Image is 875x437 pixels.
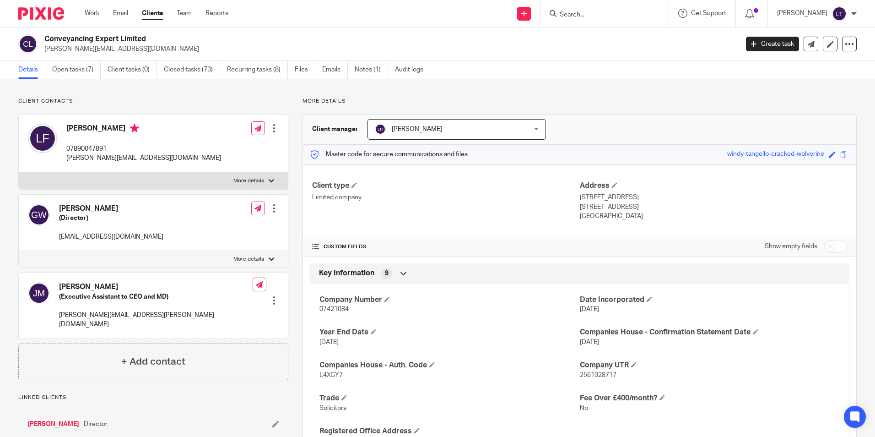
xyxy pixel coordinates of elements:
div: windy-tangello-cracked-wolverine [727,149,824,160]
h4: Company UTR [580,361,840,370]
p: [STREET_ADDRESS] [580,202,847,212]
a: Clients [142,9,163,18]
p: 07890047891 [66,144,221,153]
span: [DATE] [580,339,599,345]
h4: Year End Date [319,328,579,337]
a: Audit logs [395,61,430,79]
p: [STREET_ADDRESS] [580,193,847,202]
h5: (Director) [59,213,163,223]
p: [EMAIL_ADDRESS][DOMAIN_NAME] [59,232,163,241]
a: Details [18,61,45,79]
h4: Companies House - Auth. Code [319,361,579,370]
h4: Fee Over £400/month? [580,393,840,403]
p: [PERSON_NAME][EMAIL_ADDRESS][DOMAIN_NAME] [44,44,732,54]
h2: Conveyancing Expert Limited [44,34,594,44]
a: Email [113,9,128,18]
h4: [PERSON_NAME] [66,124,221,135]
h3: Client manager [312,125,358,134]
span: Get Support [691,10,726,16]
a: Team [177,9,192,18]
span: [PERSON_NAME] [392,126,442,132]
h4: Client type [312,181,579,191]
a: Client tasks (0) [108,61,157,79]
img: svg%3E [28,204,50,226]
i: Primary [130,124,139,133]
a: Notes (1) [355,61,388,79]
img: svg%3E [28,124,57,153]
h4: Company Number [319,295,579,305]
p: [PERSON_NAME][EMAIL_ADDRESS][DOMAIN_NAME] [66,153,221,163]
h4: CUSTOM FIELDS [312,243,579,251]
h4: Companies House - Confirmation Statement Date [580,328,840,337]
h4: Registered Office Address [319,426,579,436]
span: Director [84,420,108,429]
p: [GEOGRAPHIC_DATA] [580,212,847,221]
p: Master code for secure communications and files [310,150,468,159]
img: svg%3E [18,34,38,54]
img: Pixie [18,7,64,20]
a: Files [295,61,315,79]
p: More details [233,256,264,263]
span: No [580,405,588,411]
span: Key Information [319,268,374,278]
a: Emails [322,61,348,79]
a: Work [85,9,99,18]
span: 07421084 [319,306,349,312]
span: Solicitors [319,405,346,411]
img: svg%3E [832,6,847,21]
a: [PERSON_NAME] [27,420,79,429]
p: [PERSON_NAME][EMAIL_ADDRESS][PERSON_NAME][DOMAIN_NAME] [59,311,253,329]
p: More details [302,98,857,105]
h4: [PERSON_NAME] [59,204,163,213]
input: Search [559,11,641,19]
h4: Address [580,181,847,191]
span: [DATE] [580,306,599,312]
p: More details [233,177,264,185]
span: 2561028717 [580,372,616,378]
span: 9 [385,269,389,278]
p: Limited company [312,193,579,202]
a: Open tasks (7) [52,61,101,79]
p: Client contacts [18,98,288,105]
a: Closed tasks (73) [164,61,220,79]
a: Reports [205,9,228,18]
h4: Date Incorporated [580,295,840,305]
img: svg%3E [28,282,50,304]
h4: + Add contact [121,355,185,369]
img: svg%3E [375,124,386,135]
span: [DATE] [319,339,339,345]
p: Linked clients [18,394,288,401]
a: Create task [746,37,799,51]
h5: (Executive Assistant to CEO and MD) [59,292,253,301]
h4: Trade [319,393,579,403]
span: L4XGY7 [319,372,343,378]
label: Show empty fields [765,242,817,251]
a: Recurring tasks (8) [227,61,288,79]
p: [PERSON_NAME] [777,9,827,18]
h4: [PERSON_NAME] [59,282,253,292]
